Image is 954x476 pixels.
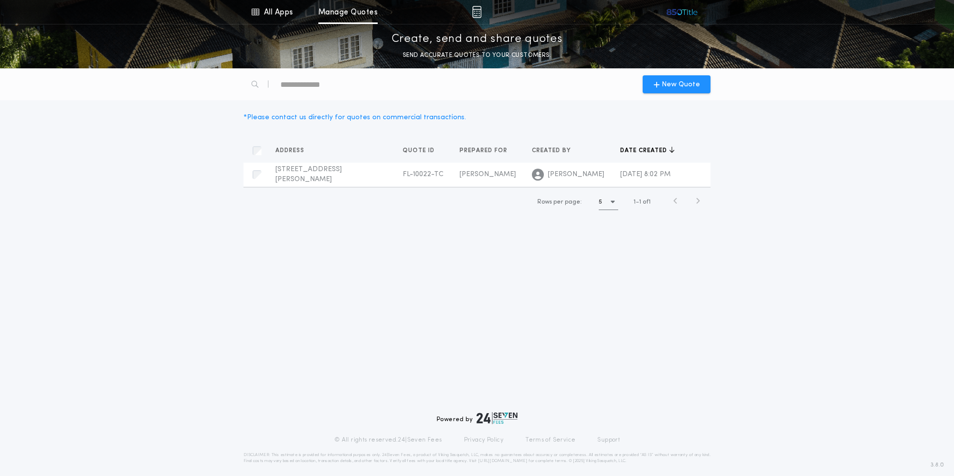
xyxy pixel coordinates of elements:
button: Quote ID [403,146,442,156]
div: * Please contact us directly for quotes on commercial transactions. [243,112,466,123]
button: Address [275,146,312,156]
span: 1 [634,199,636,205]
span: Date created [620,147,669,155]
img: logo [477,412,517,424]
span: Rows per page: [537,199,582,205]
p: DISCLAIMER: This estimate is provided for informational purposes only. 24|Seven Fees, a product o... [243,452,711,464]
span: Prepared for [460,147,509,155]
span: Quote ID [403,147,437,155]
div: Powered by [437,412,517,424]
span: [STREET_ADDRESS][PERSON_NAME] [275,166,342,183]
a: Terms of Service [525,436,575,444]
span: [PERSON_NAME] [548,170,604,180]
button: 5 [599,194,618,210]
p: © All rights reserved. 24|Seven Fees [334,436,442,444]
span: [DATE] 8:02 PM [620,171,671,178]
img: vs-icon [666,7,698,17]
span: FL-10022-TC [403,171,444,178]
span: Address [275,147,306,155]
button: Date created [620,146,675,156]
p: SEND ACCURATE QUOTES TO YOUR CUSTOMERS. [403,50,551,60]
span: [PERSON_NAME] [460,171,516,178]
button: New Quote [643,75,711,93]
a: Support [597,436,620,444]
a: [URL][DOMAIN_NAME] [478,459,527,463]
span: of 1 [643,198,651,207]
span: 1 [639,199,641,205]
a: Privacy Policy [464,436,504,444]
img: img [472,6,481,18]
span: Created by [532,147,573,155]
span: New Quote [662,79,700,90]
span: 3.8.0 [931,461,944,470]
p: Create, send and share quotes [392,31,563,47]
h1: 5 [599,197,602,207]
button: Created by [532,146,578,156]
